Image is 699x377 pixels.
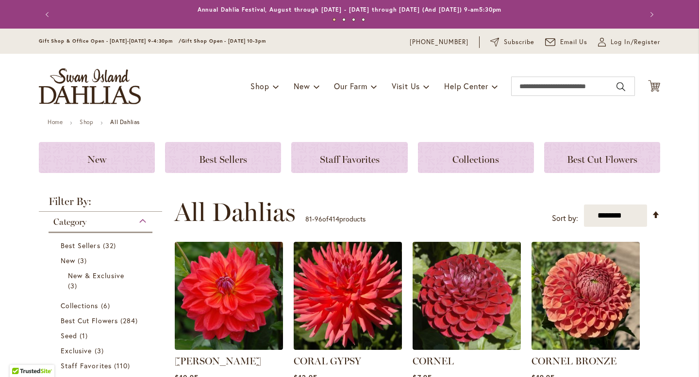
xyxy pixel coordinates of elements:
[305,211,366,227] p: - of products
[61,361,112,370] span: Staff Favorites
[87,154,106,165] span: New
[413,343,521,352] a: CORNEL
[410,37,468,47] a: [PHONE_NUMBER]
[110,118,140,126] strong: All Dahlias
[294,81,310,91] span: New
[294,343,402,352] a: CORAL GYPSY
[334,81,367,91] span: Our Farm
[68,271,124,280] span: New & Exclusive
[114,361,133,371] span: 110
[165,142,281,173] a: Best Sellers
[61,361,143,371] a: Staff Favorites
[532,355,616,367] a: CORNEL BRONZE
[61,331,77,340] span: Seed
[61,301,99,310] span: Collections
[598,37,660,47] a: Log In/Register
[175,355,261,367] a: [PERSON_NAME]
[61,255,143,266] a: New
[68,270,135,291] a: New &amp; Exclusive
[80,330,90,341] span: 1
[120,315,140,326] span: 284
[78,255,89,266] span: 3
[199,154,247,165] span: Best Sellers
[362,18,365,21] button: 4 of 4
[532,242,640,350] img: CORNEL BRONZE
[544,142,660,173] a: Best Cut Flowers
[39,142,155,173] a: New
[552,209,578,227] label: Sort by:
[291,142,407,173] a: Staff Favorites
[61,330,143,341] a: Seed
[53,217,86,227] span: Category
[61,240,143,251] a: Best Sellers
[39,38,182,44] span: Gift Shop & Office Open - [DATE]-[DATE] 9-4:30pm /
[413,355,454,367] a: CORNEL
[61,300,143,311] a: Collections
[39,5,58,24] button: Previous
[452,154,499,165] span: Collections
[175,343,283,352] a: COOPER BLAINE
[490,37,534,47] a: Subscribe
[48,118,63,126] a: Home
[444,81,488,91] span: Help Center
[61,346,143,356] a: Exclusive
[95,346,106,356] span: 3
[611,37,660,47] span: Log In/Register
[39,196,162,212] strong: Filter By:
[504,37,534,47] span: Subscribe
[315,214,322,223] span: 96
[103,240,118,251] span: 32
[305,214,312,223] span: 81
[333,18,336,21] button: 1 of 4
[545,37,588,47] a: Email Us
[250,81,269,91] span: Shop
[294,242,402,350] img: CORAL GYPSY
[329,214,339,223] span: 414
[567,154,637,165] span: Best Cut Flowers
[418,142,534,173] a: Collections
[68,281,80,291] span: 3
[175,242,283,350] img: COOPER BLAINE
[61,316,118,325] span: Best Cut Flowers
[320,154,380,165] span: Staff Favorites
[392,81,420,91] span: Visit Us
[61,346,92,355] span: Exclusive
[182,38,266,44] span: Gift Shop Open - [DATE] 10-3pm
[61,256,75,265] span: New
[294,355,361,367] a: CORAL GYPSY
[101,300,113,311] span: 6
[352,18,355,21] button: 3 of 4
[342,18,346,21] button: 2 of 4
[532,343,640,352] a: CORNEL BRONZE
[39,68,141,104] a: store logo
[61,241,100,250] span: Best Sellers
[198,6,502,13] a: Annual Dahlia Festival, August through [DATE] - [DATE] through [DATE] (And [DATE]) 9-am5:30pm
[80,118,93,126] a: Shop
[61,315,143,326] a: Best Cut Flowers
[413,242,521,350] img: CORNEL
[641,5,660,24] button: Next
[174,198,296,227] span: All Dahlias
[560,37,588,47] span: Email Us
